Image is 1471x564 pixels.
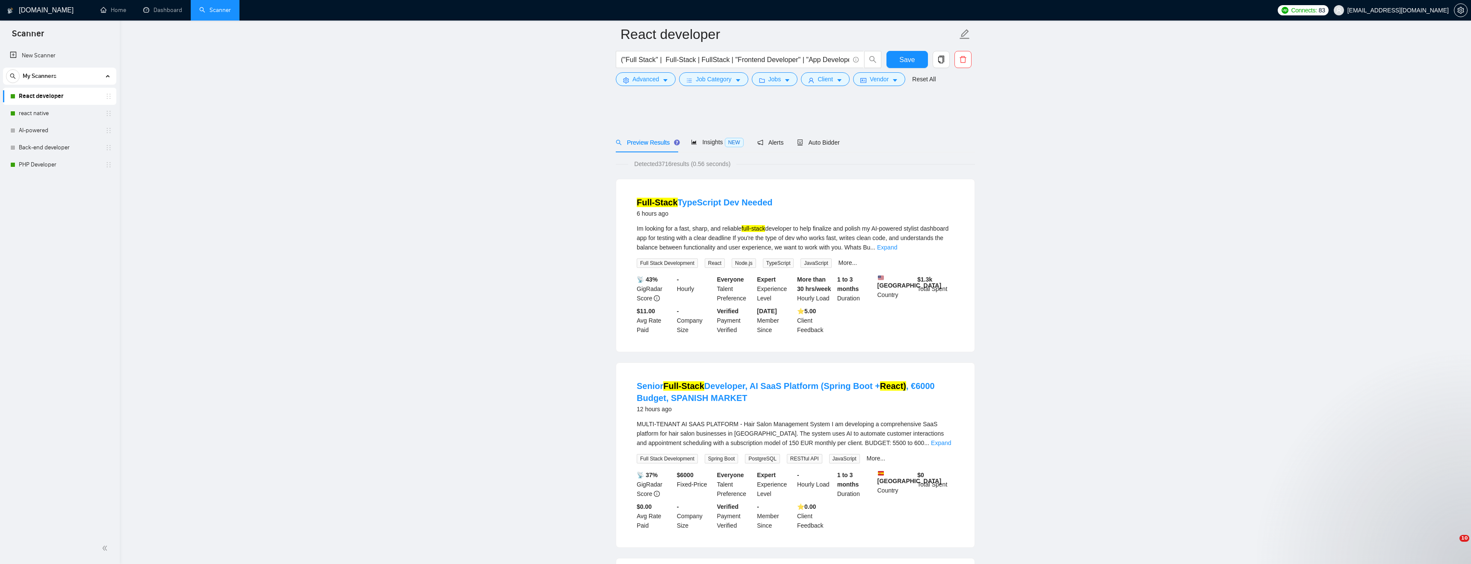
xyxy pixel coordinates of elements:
[725,138,744,147] span: NEW
[768,74,781,84] span: Jobs
[628,159,736,169] span: Detected 3716 results (0.56 seconds)
[757,139,784,146] span: Alerts
[916,275,956,303] div: Total Spent
[105,93,112,100] span: holder
[755,502,795,530] div: Member Since
[637,503,652,510] b: $0.00
[1282,7,1288,14] img: upwork-logo.png
[755,470,795,499] div: Experience Level
[105,110,112,117] span: holder
[686,77,692,83] span: bars
[632,74,659,84] span: Advanced
[755,306,795,335] div: Member Since
[877,244,897,251] a: Expand
[675,502,715,530] div: Company Size
[19,139,100,156] a: Back-end developer
[102,544,110,552] span: double-left
[800,258,831,268] span: JavaScript
[797,308,816,315] b: ⭐️ 5.00
[933,56,949,63] span: copy
[757,276,776,283] b: Expert
[836,275,876,303] div: Duration
[795,502,836,530] div: Client Feedback
[637,308,655,315] b: $11.00
[616,140,622,145] span: search
[795,470,836,499] div: Hourly Load
[105,161,112,168] span: holder
[637,472,658,478] b: 📡 37%
[105,144,112,151] span: holder
[955,56,971,63] span: delete
[715,470,756,499] div: Talent Preference
[795,306,836,335] div: Client Feedback
[717,308,739,315] b: Verified
[877,275,942,289] b: [GEOGRAPHIC_DATA]
[870,74,889,84] span: Vendor
[836,77,842,83] span: caret-down
[715,306,756,335] div: Payment Verified
[880,381,906,391] mark: React)
[865,56,881,63] span: search
[818,74,833,84] span: Client
[876,470,916,499] div: Country
[853,57,859,62] span: info-circle
[797,472,799,478] b: -
[892,77,898,83] span: caret-down
[654,491,660,497] span: info-circle
[839,259,857,266] a: More...
[637,454,698,463] span: Full Stack Development
[673,139,681,146] div: Tooltip anchor
[691,139,697,145] span: area-chart
[959,29,970,40] span: edit
[19,122,100,139] a: AI-powered
[717,503,739,510] b: Verified
[675,470,715,499] div: Fixed-Price
[637,404,954,414] div: 12 hours ago
[801,72,850,86] button: userClientcaret-down
[752,72,798,86] button: folderJobscaret-down
[1459,535,1469,542] span: 10
[787,454,822,463] span: RESTful API
[797,139,839,146] span: Auto Bidder
[705,454,738,463] span: Spring Boot
[886,51,928,68] button: Save
[1319,6,1325,15] span: 83
[917,472,924,478] b: $ 0
[837,276,859,292] b: 1 to 3 months
[637,276,658,283] b: 📡 43%
[616,72,676,86] button: settingAdvancedcaret-down
[757,472,776,478] b: Expert
[5,27,51,45] span: Scanner
[755,275,795,303] div: Experience Level
[662,77,668,83] span: caret-down
[715,275,756,303] div: Talent Preference
[635,470,675,499] div: GigRadar Score
[637,198,678,207] mark: Full-Stack
[732,258,756,268] span: Node.js
[837,472,859,488] b: 1 to 3 months
[616,139,677,146] span: Preview Results
[763,258,794,268] span: TypeScript
[1454,7,1467,14] span: setting
[6,69,20,83] button: search
[931,439,951,446] a: Expand
[1442,535,1462,555] iframe: Intercom live chat
[757,503,759,510] b: -
[3,47,116,64] li: New Scanner
[675,306,715,335] div: Company Size
[735,77,741,83] span: caret-down
[675,275,715,303] div: Hourly
[637,224,954,252] div: Im looking for a fast, sharp, and reliable developer to help finalize and polish my AI-powered st...
[705,258,725,268] span: React
[6,73,19,79] span: search
[876,275,916,303] div: Country
[745,454,780,463] span: PostgreSQL
[878,275,884,281] img: 🇺🇸
[757,308,777,315] b: [DATE]
[1336,7,1342,13] span: user
[7,4,13,18] img: logo
[784,77,790,83] span: caret-down
[637,198,773,207] a: Full-StackTypeScript Dev Needed
[795,275,836,303] div: Hourly Load
[864,51,881,68] button: search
